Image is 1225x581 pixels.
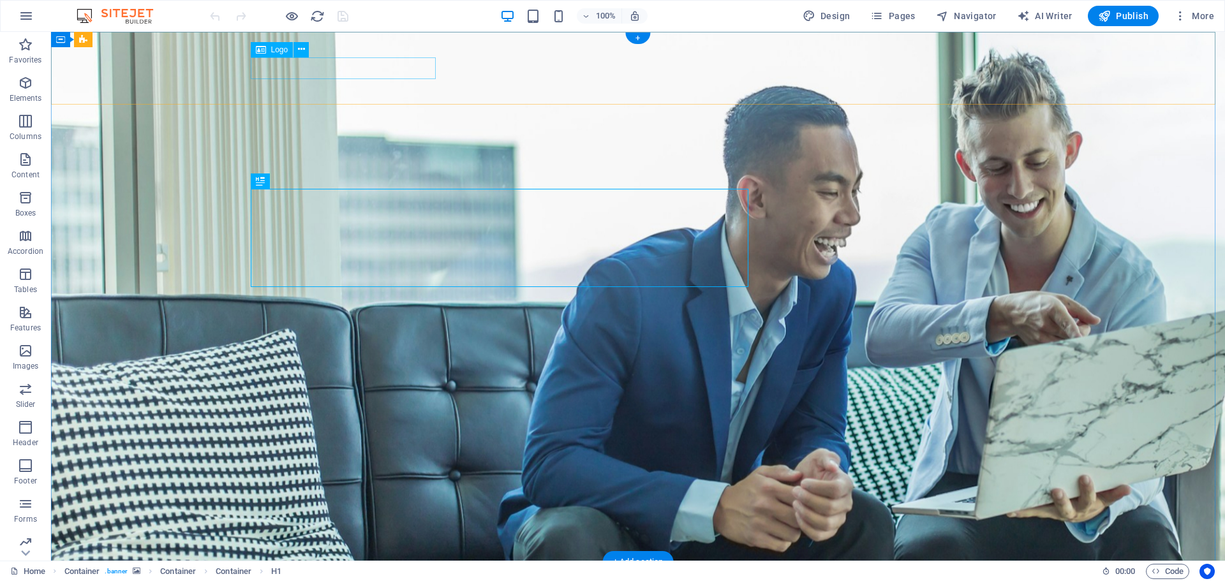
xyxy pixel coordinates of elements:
img: Editor Logo [73,8,169,24]
button: 100% [577,8,622,24]
h6: 100% [596,8,616,24]
p: Features [10,323,41,333]
button: Usercentrics [1199,564,1215,579]
span: Pages [870,10,915,22]
p: Forms [14,514,37,524]
p: Boxes [15,208,36,218]
button: Navigator [931,6,1002,26]
span: Design [803,10,850,22]
a: Click to cancel selection. Double-click to open Pages [10,564,45,579]
i: This element contains a background [133,568,140,575]
h6: Session time [1102,564,1136,579]
button: Click here to leave preview mode and continue editing [284,8,299,24]
span: Click to select. Double-click to edit [64,564,100,579]
button: reload [309,8,325,24]
div: + Add section [603,551,674,573]
p: Favorites [9,55,41,65]
span: Publish [1098,10,1148,22]
p: Slider [16,399,36,409]
p: Elements [10,93,42,103]
button: Design [798,6,856,26]
p: Content [11,170,40,180]
p: Columns [10,131,41,142]
span: AI Writer [1017,10,1073,22]
i: Reload page [310,9,325,24]
span: Navigator [936,10,997,22]
p: Header [13,438,38,448]
i: On resize automatically adjust zoom level to fit chosen device. [629,10,641,22]
button: Pages [865,6,920,26]
div: Design (Ctrl+Alt+Y) [798,6,856,26]
span: Logo [271,46,288,54]
span: Code [1152,564,1184,579]
span: More [1174,10,1214,22]
nav: breadcrumb [64,564,282,579]
button: More [1169,6,1219,26]
button: AI Writer [1012,6,1078,26]
span: : [1124,566,1126,576]
div: + [625,33,650,44]
p: Tables [14,284,37,295]
p: Footer [14,476,37,486]
span: 00 00 [1115,564,1135,579]
span: Click to select. Double-click to edit [216,564,251,579]
p: Images [13,361,39,371]
p: Accordion [8,246,43,256]
span: . banner [105,564,128,579]
button: Code [1146,564,1189,579]
span: Click to select. Double-click to edit [271,564,281,579]
span: Click to select. Double-click to edit [160,564,196,579]
button: Publish [1088,6,1159,26]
